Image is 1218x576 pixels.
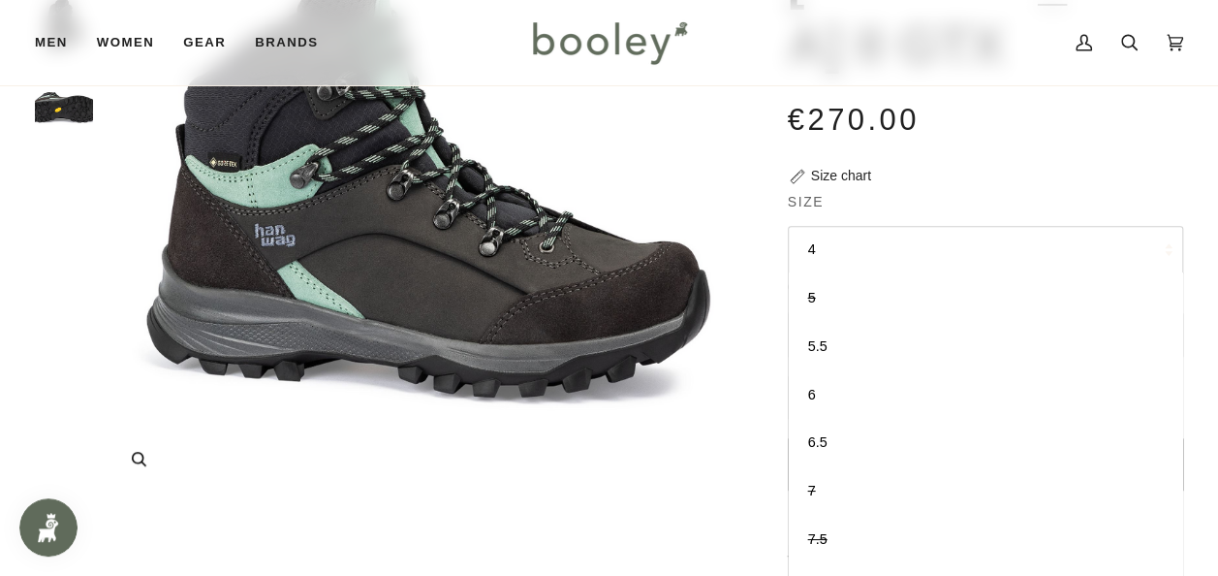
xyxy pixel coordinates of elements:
[789,274,1182,323] a: 5
[788,103,920,137] span: €270.00
[35,33,68,52] span: Men
[808,290,816,305] span: 5
[19,498,78,557] iframe: Button to open loyalty program pop-up
[789,516,1182,564] a: 7.5
[524,15,694,71] img: Booley
[789,371,1182,420] a: 6
[808,531,828,547] span: 7.5
[808,483,816,498] span: 7
[788,226,1183,273] button: 4
[811,166,871,186] div: Size chart
[789,467,1182,516] a: 7
[808,387,816,402] span: 6
[808,434,828,450] span: 6.5
[97,33,154,52] span: Women
[789,419,1182,467] a: 6.5
[789,323,1182,371] a: 5.5
[808,338,828,354] span: 5.5
[788,192,824,212] span: Size
[183,33,226,52] span: Gear
[255,33,318,52] span: Brands
[35,68,93,126] img: Hanwag Women's Alta Bunion II GTX Asphalt / Mint - Booley Galway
